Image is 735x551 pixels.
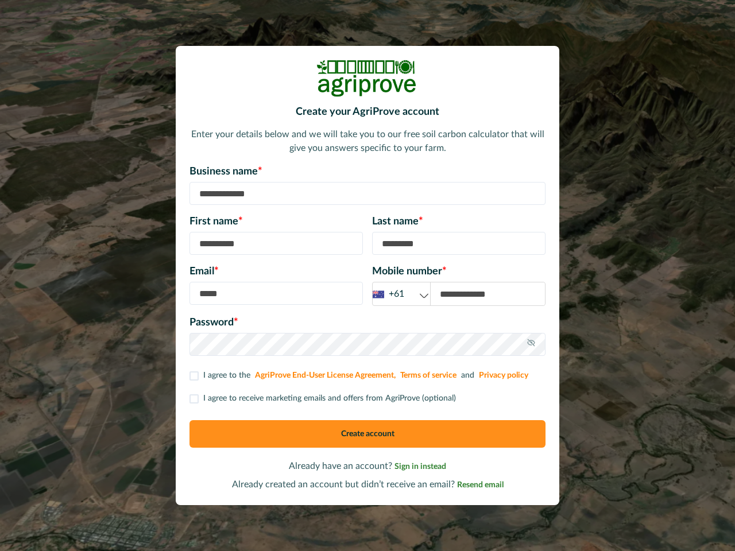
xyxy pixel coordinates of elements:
a: Privacy policy [479,371,528,379]
h2: Create your AgriProve account [189,106,546,119]
a: Resend email [457,480,504,489]
p: Mobile number [372,264,546,280]
a: AgriProve End-User License Agreement, [255,371,396,379]
button: Create account [189,420,546,448]
p: I agree to the and [203,370,531,382]
a: Sign in instead [394,461,446,471]
p: I agree to receive marketing emails and offers from AgriProve (optional) [203,393,456,405]
p: Password [189,315,546,331]
p: Business name [189,164,546,180]
p: Already have an account? [189,459,546,473]
p: First name [189,214,363,230]
p: Enter your details below and we will take you to our free soil carbon calculator that will give y... [189,127,546,155]
p: Already created an account but didn’t receive an email? [189,478,546,491]
p: Last name [372,214,546,230]
a: Terms of service [400,371,457,379]
p: Email [189,264,363,280]
span: Sign in instead [394,463,446,471]
img: Logo Image [316,60,419,97]
span: Resend email [457,481,504,489]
